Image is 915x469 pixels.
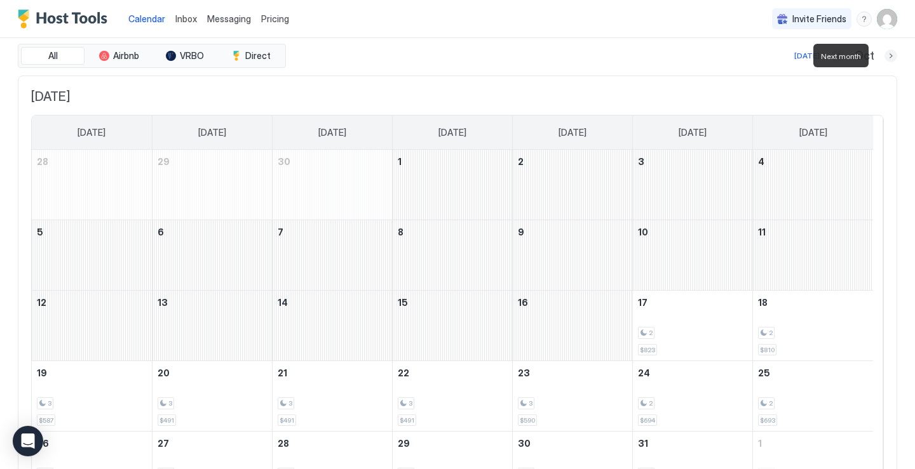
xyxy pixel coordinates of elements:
span: 19 [37,367,47,378]
div: User profile [877,9,897,29]
span: [DATE] [198,127,226,138]
span: $693 [760,416,775,425]
td: October 22, 2025 [392,361,512,432]
a: October 14, 2025 [273,291,392,314]
a: Messaging [207,12,251,25]
a: October 22, 2025 [393,361,512,385]
span: 21 [278,367,287,378]
span: 9 [518,227,524,237]
span: 10 [638,227,648,237]
button: Next month [884,50,897,62]
span: 25 [758,367,770,378]
span: 3 [529,399,532,407]
a: October 3, 2025 [633,150,752,173]
button: Direct [219,47,283,65]
span: 29 [158,156,170,167]
span: 5 [37,227,43,237]
span: $587 [39,416,53,425]
a: October 19, 2025 [32,361,152,385]
a: Host Tools Logo [18,10,113,29]
td: October 10, 2025 [633,220,753,291]
span: 17 [638,297,647,308]
td: October 13, 2025 [152,291,272,361]
a: October 8, 2025 [393,220,512,244]
a: October 5, 2025 [32,220,152,244]
a: October 6, 2025 [152,220,272,244]
span: 28 [278,438,289,449]
td: October 14, 2025 [272,291,392,361]
span: 3 [288,399,292,407]
td: October 5, 2025 [32,220,152,291]
span: $823 [640,346,655,354]
div: Open Intercom Messenger [13,426,43,456]
td: October 25, 2025 [753,361,873,432]
span: 3 [638,156,644,167]
a: October 24, 2025 [633,361,752,385]
td: October 11, 2025 [753,220,873,291]
span: 3 [168,399,172,407]
a: Inbox [175,12,197,25]
button: Airbnb [87,47,151,65]
span: Invite Friends [792,13,846,25]
span: 2 [518,156,524,167]
span: 7 [278,227,283,237]
span: 13 [158,297,168,308]
span: 18 [758,297,768,308]
td: October 12, 2025 [32,291,152,361]
button: [DATE] [792,48,822,63]
span: $491 [280,416,294,425]
span: 2 [769,329,773,337]
span: $694 [640,416,655,425]
td: October 20, 2025 [152,361,272,432]
a: October 13, 2025 [152,291,272,314]
a: November 1, 2025 [753,432,873,455]
span: 2 [649,329,653,337]
span: 28 [37,156,48,167]
span: VRBO [180,50,204,62]
a: October 17, 2025 [633,291,752,314]
a: September 29, 2025 [152,150,272,173]
div: tab-group [18,44,286,68]
td: October 6, 2025 [152,220,272,291]
span: 31 [638,438,648,449]
td: October 16, 2025 [513,291,633,361]
span: 24 [638,367,650,378]
span: 1 [398,156,402,167]
a: October 20, 2025 [152,361,272,385]
span: 20 [158,367,170,378]
span: 22 [398,367,409,378]
span: $590 [520,416,535,425]
td: October 23, 2025 [513,361,633,432]
td: October 3, 2025 [633,150,753,220]
span: Pricing [261,13,289,25]
a: October 1, 2025 [393,150,512,173]
a: Thursday [546,116,599,150]
a: October 7, 2025 [273,220,392,244]
span: [DATE] [78,127,105,138]
span: [DATE] [31,89,884,105]
span: 16 [518,297,528,308]
span: 3 [409,399,412,407]
a: Friday [666,116,719,150]
span: 23 [518,367,530,378]
button: VRBO [153,47,217,65]
a: September 30, 2025 [273,150,392,173]
a: October 9, 2025 [513,220,632,244]
span: Airbnb [113,50,139,62]
div: menu [857,11,872,27]
td: October 8, 2025 [392,220,512,291]
span: 1 [758,438,762,449]
span: 2 [649,399,653,407]
td: October 17, 2025 [633,291,753,361]
a: October 2, 2025 [513,150,632,173]
a: October 26, 2025 [32,432,152,455]
a: October 12, 2025 [32,291,152,314]
span: [DATE] [438,127,466,138]
button: All [21,47,85,65]
span: 29 [398,438,410,449]
a: October 25, 2025 [753,361,873,385]
td: October 2, 2025 [513,150,633,220]
a: September 28, 2025 [32,150,152,173]
a: October 29, 2025 [393,432,512,455]
a: October 10, 2025 [633,220,752,244]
